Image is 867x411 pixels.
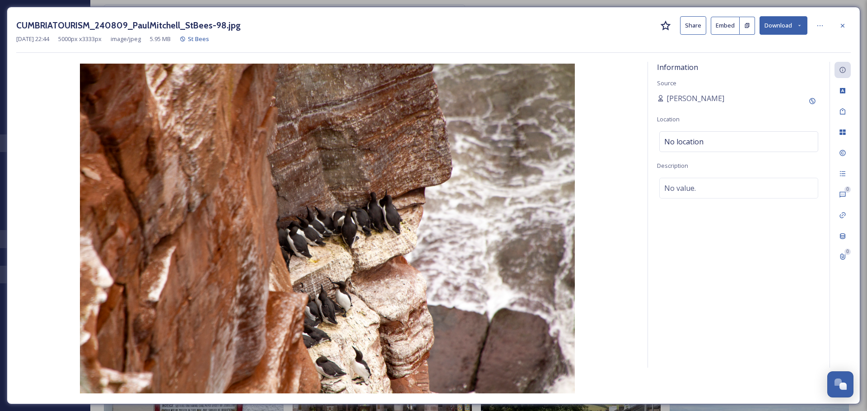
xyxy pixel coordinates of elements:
[664,136,704,147] span: No location
[844,186,851,193] div: 0
[827,371,853,397] button: Open Chat
[657,62,698,72] span: Information
[657,162,688,170] span: Description
[680,16,706,35] button: Share
[150,35,171,43] span: 5.95 MB
[58,35,102,43] span: 5000 px x 3333 px
[188,35,209,43] span: St Bees
[657,79,676,87] span: Source
[711,17,740,35] button: Embed
[16,35,49,43] span: [DATE] 22:44
[16,19,241,32] h3: CUMBRIATOURISM_240809_PaulMitchell_StBees-98.jpg
[657,115,680,123] span: Location
[667,93,724,104] span: [PERSON_NAME]
[111,35,141,43] span: image/jpeg
[844,249,851,255] div: 0
[664,183,696,194] span: No value.
[760,16,807,35] button: Download
[16,64,639,393] img: CUMBRIATOURISM_240809_PaulMitchell_StBees-98.jpg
